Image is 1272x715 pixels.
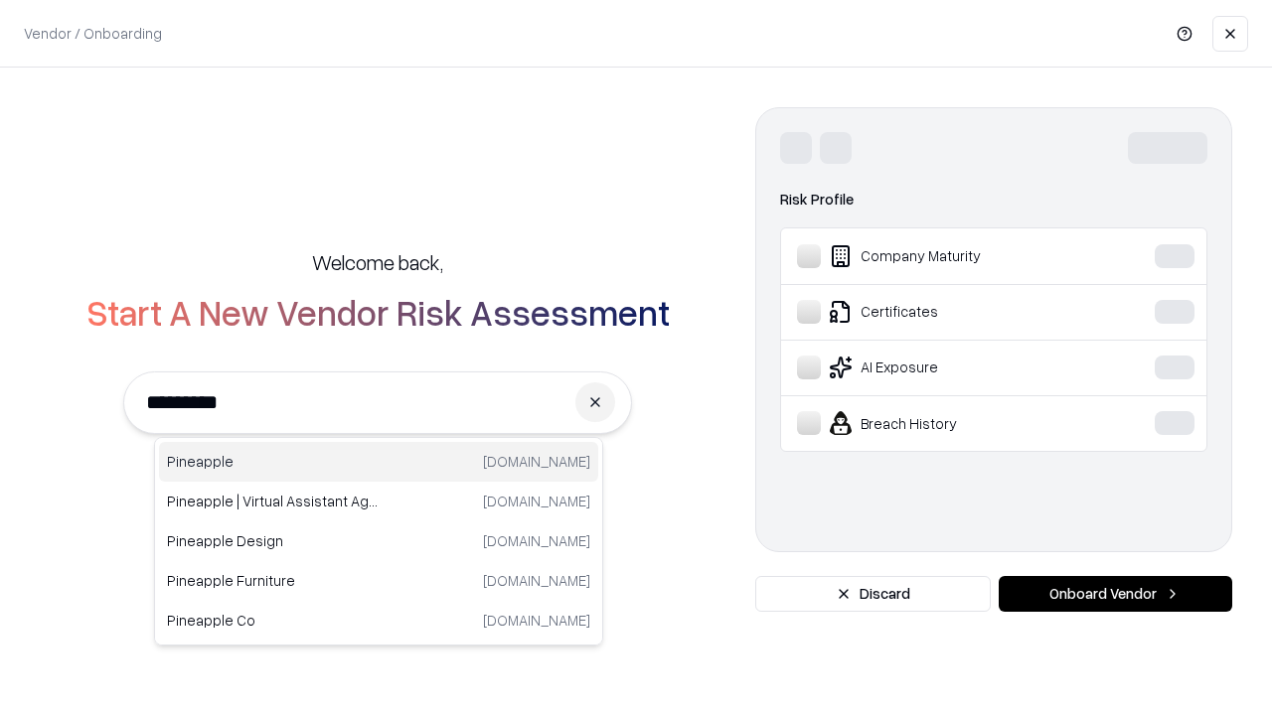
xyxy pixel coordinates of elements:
[167,530,379,551] p: Pineapple Design
[154,437,603,645] div: Suggestions
[999,576,1232,612] button: Onboard Vendor
[797,300,1094,324] div: Certificates
[483,491,590,511] p: [DOMAIN_NAME]
[483,530,590,551] p: [DOMAIN_NAME]
[797,356,1094,379] div: AI Exposure
[797,411,1094,435] div: Breach History
[86,292,670,332] h2: Start A New Vendor Risk Assessment
[167,451,379,472] p: Pineapple
[167,491,379,511] p: Pineapple | Virtual Assistant Agency
[167,610,379,631] p: Pineapple Co
[24,23,162,44] p: Vendor / Onboarding
[483,570,590,591] p: [DOMAIN_NAME]
[755,576,991,612] button: Discard
[167,570,379,591] p: Pineapple Furniture
[483,451,590,472] p: [DOMAIN_NAME]
[780,188,1207,212] div: Risk Profile
[312,248,443,276] h5: Welcome back,
[797,244,1094,268] div: Company Maturity
[483,610,590,631] p: [DOMAIN_NAME]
